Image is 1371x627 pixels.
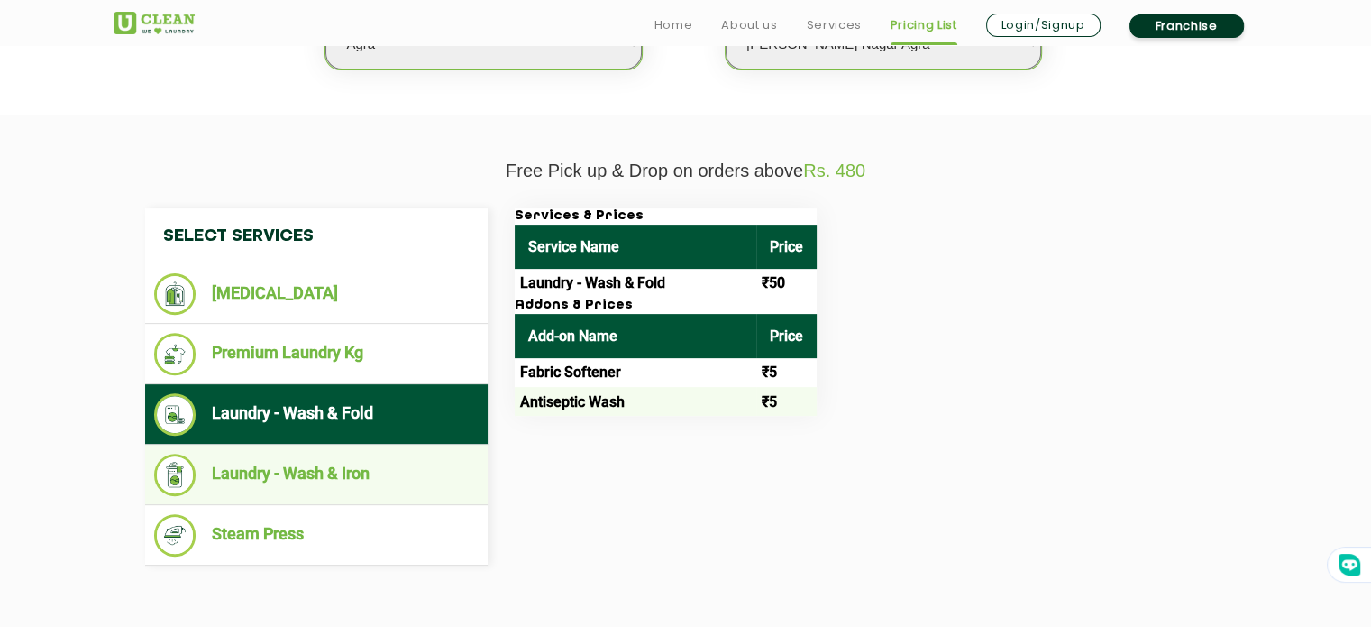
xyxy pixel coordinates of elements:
img: Laundry - Wash & Fold [154,393,197,436]
li: [MEDICAL_DATA] [154,273,479,315]
td: Laundry - Wash & Fold [515,269,756,298]
a: Pricing List [891,14,957,36]
li: Laundry - Wash & Iron [154,454,479,496]
td: ₹50 [756,269,817,298]
a: Services [806,14,861,36]
li: Steam Press [154,514,479,557]
a: Login/Signup [986,14,1101,37]
img: Premium Laundry Kg [154,333,197,375]
th: Price [756,225,817,269]
p: Free Pick up & Drop on orders above [114,161,1258,181]
th: Add-on Name [515,314,756,358]
a: Home [654,14,693,36]
td: Antiseptic Wash [515,387,756,416]
span: Rs. 480 [803,161,865,180]
img: Dry Cleaning [154,273,197,315]
img: UClean Laundry and Dry Cleaning [114,12,195,34]
li: Premium Laundry Kg [154,333,479,375]
td: Fabric Softener [515,358,756,387]
a: About us [721,14,777,36]
h3: Services & Prices [515,208,817,225]
li: Laundry - Wash & Fold [154,393,479,436]
img: Laundry - Wash & Iron [154,454,197,496]
td: ₹5 [756,387,817,416]
th: Service Name [515,225,756,269]
h4: Select Services [145,208,488,264]
h3: Addons & Prices [515,298,817,314]
a: Franchise [1129,14,1244,38]
td: ₹5 [756,358,817,387]
th: Price [756,314,817,358]
img: Steam Press [154,514,197,557]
